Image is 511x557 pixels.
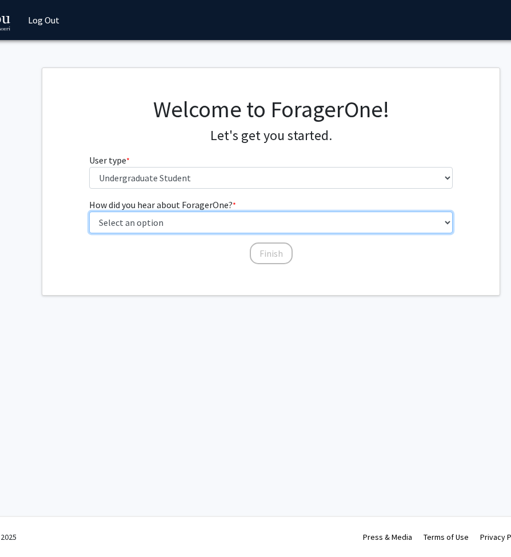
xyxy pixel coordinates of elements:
label: How did you hear about ForagerOne? [89,198,236,212]
h1: Welcome to ForagerOne! [89,96,453,123]
a: Press & Media [363,532,412,542]
a: Terms of Use [424,532,469,542]
label: User type [89,153,130,167]
h4: Let's get you started. [89,128,453,144]
iframe: Chat [9,506,49,548]
button: Finish [250,242,293,264]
